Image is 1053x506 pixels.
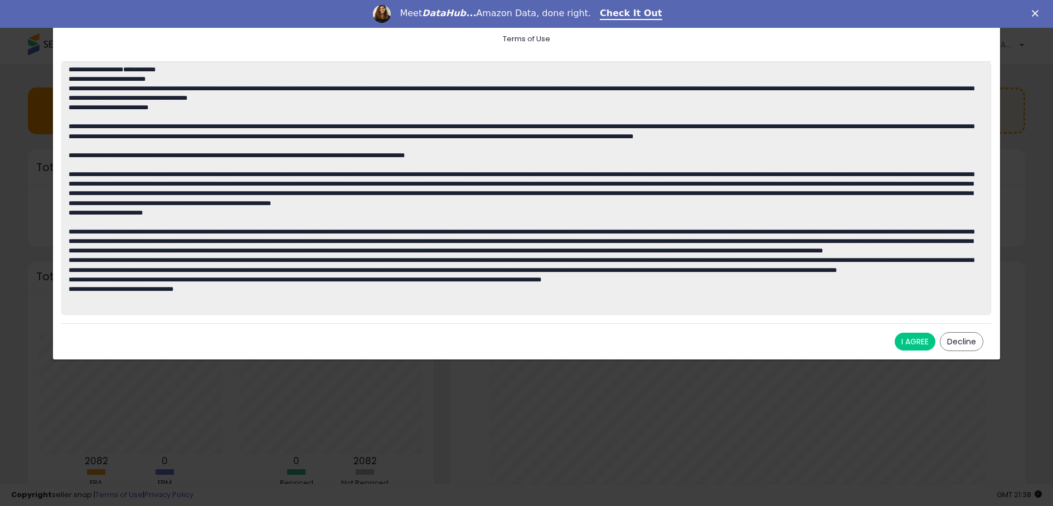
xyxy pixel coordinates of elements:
[400,8,591,19] div: Meet Amazon Data, done right.
[1032,10,1043,17] div: Close
[895,333,935,351] button: I AGREE
[422,8,476,18] i: DataHub...
[70,34,983,45] div: Terms of Use
[600,8,662,20] a: Check It Out
[373,5,391,23] img: Profile image for Georgie
[940,332,983,351] button: Decline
